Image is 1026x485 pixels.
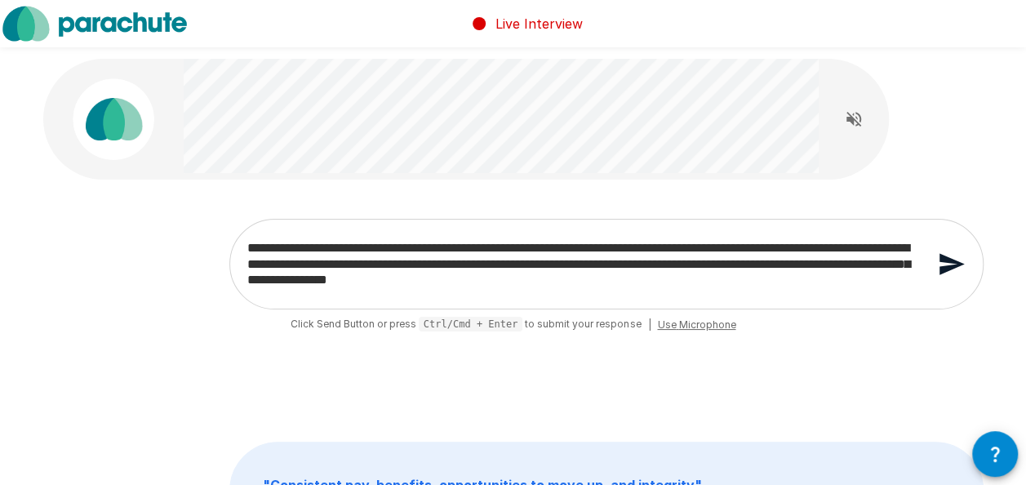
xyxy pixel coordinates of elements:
[657,317,735,333] span: Use Microphone
[73,78,154,160] img: parachute_avatar.png
[837,103,870,136] button: Read questions aloud
[419,317,523,331] pre: Ctrl/Cmd + Enter
[647,317,651,333] span: |
[291,316,642,333] span: Click Send Button or press to submit your response
[495,14,583,33] p: Live Interview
